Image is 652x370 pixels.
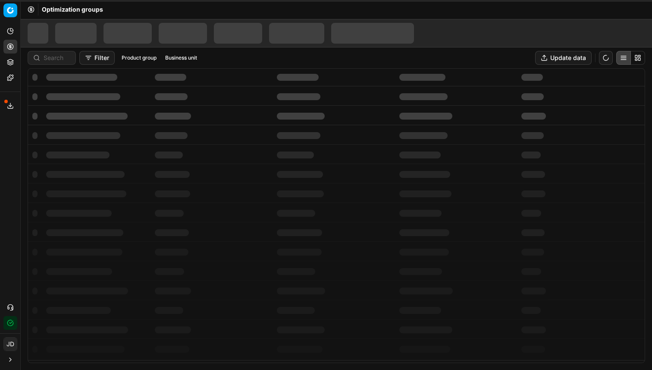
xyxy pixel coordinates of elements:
span: JD [4,338,17,351]
button: Product group [118,53,160,63]
button: JD [3,337,17,351]
span: Optimization groups [42,5,103,14]
button: Filter [79,51,115,65]
button: Update data [535,51,592,65]
input: Search [44,54,70,62]
button: Business unit [162,53,201,63]
nav: breadcrumb [42,5,103,14]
